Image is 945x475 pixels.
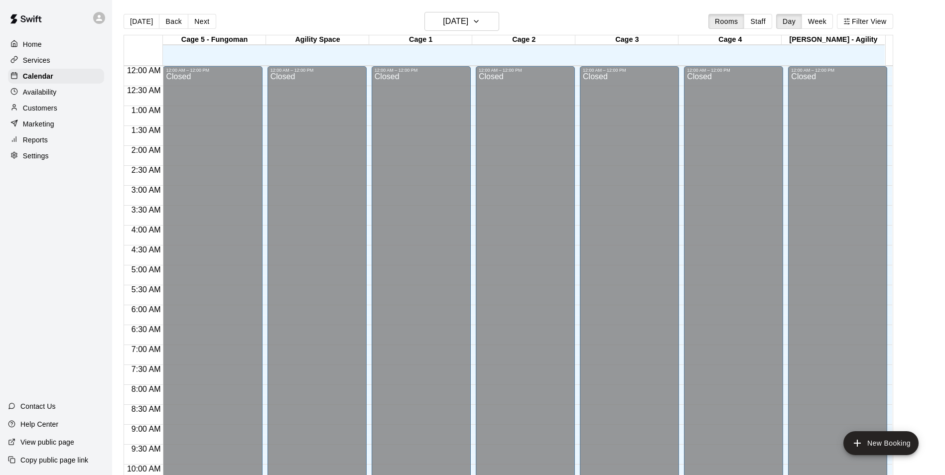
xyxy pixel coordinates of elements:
span: 3:00 AM [129,186,163,194]
span: 1:00 AM [129,106,163,115]
div: 12:00 AM – 12:00 PM [687,68,780,73]
button: Week [802,14,833,29]
span: 4:30 AM [129,245,163,254]
span: 10:00 AM [125,465,163,473]
div: Cage 5 - Fungoman [163,35,266,45]
span: 8:00 AM [129,385,163,393]
span: 8:30 AM [129,405,163,413]
p: Settings [23,151,49,161]
p: Help Center [20,419,58,429]
div: Cage 3 [575,35,678,45]
div: Agility Space [266,35,369,45]
span: 9:00 AM [129,425,163,433]
div: Cage 2 [472,35,575,45]
button: Filter View [837,14,893,29]
button: Rooms [708,14,744,29]
p: Home [23,39,42,49]
span: 12:00 AM [125,66,163,75]
span: 5:30 AM [129,285,163,294]
p: Calendar [23,71,53,81]
a: Calendar [8,69,104,84]
button: Day [776,14,802,29]
a: Services [8,53,104,68]
div: 12:00 AM – 12:00 PM [375,68,468,73]
button: Back [159,14,188,29]
span: 2:00 AM [129,146,163,154]
p: Reports [23,135,48,145]
button: Next [188,14,216,29]
span: 5:00 AM [129,265,163,274]
span: 2:30 AM [129,166,163,174]
div: Cage 4 [678,35,782,45]
div: Cage 1 [369,35,472,45]
a: Settings [8,148,104,163]
div: 12:00 AM – 12:00 PM [166,68,259,73]
span: 9:30 AM [129,445,163,453]
div: 12:00 AM – 12:00 PM [479,68,572,73]
button: [DATE] [424,12,499,31]
p: View public page [20,437,74,447]
a: Customers [8,101,104,116]
button: Staff [744,14,772,29]
p: Copy public page link [20,455,88,465]
p: Services [23,55,50,65]
span: 4:00 AM [129,226,163,234]
span: 3:30 AM [129,206,163,214]
h6: [DATE] [443,14,468,28]
a: Marketing [8,117,104,131]
a: Home [8,37,104,52]
span: 1:30 AM [129,126,163,134]
span: 6:00 AM [129,305,163,314]
span: 7:00 AM [129,345,163,354]
p: Customers [23,103,57,113]
div: 12:00 AM – 12:00 PM [270,68,364,73]
span: 6:30 AM [129,325,163,334]
span: 7:30 AM [129,365,163,373]
p: Contact Us [20,401,56,411]
div: [PERSON_NAME] - Agility [782,35,885,45]
p: Availability [23,87,57,97]
p: Marketing [23,119,54,129]
div: 12:00 AM – 12:00 PM [791,68,884,73]
a: Availability [8,85,104,100]
div: 12:00 AM – 12:00 PM [583,68,676,73]
span: 12:30 AM [125,86,163,95]
button: [DATE] [124,14,159,29]
button: add [843,431,919,455]
a: Reports [8,132,104,147]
